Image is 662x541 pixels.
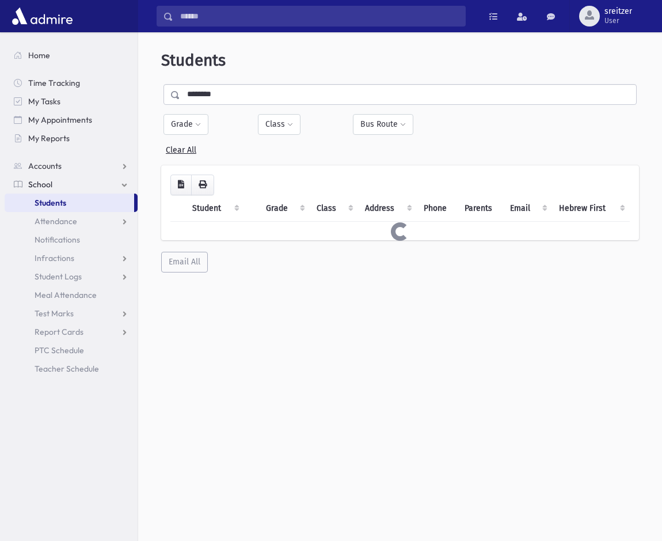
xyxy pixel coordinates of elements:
span: Teacher Schedule [35,364,99,374]
button: CSV [170,175,192,195]
span: My Tasks [28,96,60,107]
a: Teacher Schedule [5,360,138,378]
span: Test Marks [35,308,74,319]
span: My Appointments [28,115,92,125]
input: Search [173,6,465,27]
a: My Tasks [5,92,138,111]
a: PTC Schedule [5,341,138,360]
span: Students [35,198,66,208]
span: PTC Schedule [35,345,84,355]
a: School [5,175,138,194]
button: Class [258,114,300,135]
button: Bus Route [353,114,413,135]
a: Meal Attendance [5,286,138,304]
a: Infractions [5,249,138,267]
a: Attendance [5,212,138,230]
th: Hebrew First [552,195,630,222]
span: Students [161,51,226,70]
a: Student Logs [5,267,138,286]
button: Email All [161,252,208,273]
a: My Appointments [5,111,138,129]
span: Accounts [28,161,62,171]
span: Notifications [35,234,80,245]
a: Clear All [166,141,196,155]
th: Address [358,195,417,222]
a: Notifications [5,230,138,249]
th: Email [503,195,552,222]
th: Phone [417,195,457,222]
span: Infractions [35,253,74,263]
span: Time Tracking [28,78,80,88]
a: Home [5,46,138,65]
button: Grade [163,114,208,135]
a: Report Cards [5,323,138,341]
span: Meal Attendance [35,290,97,300]
th: Class [310,195,358,222]
a: Students [5,194,134,212]
th: Grade [259,195,310,222]
span: Home [28,50,50,60]
a: Accounts [5,157,138,175]
button: Print [191,175,214,195]
th: Parents [458,195,503,222]
span: Student Logs [35,271,82,282]
th: Student [185,195,244,222]
a: Test Marks [5,304,138,323]
span: My Reports [28,133,70,143]
img: AdmirePro [9,5,75,28]
span: Attendance [35,216,77,226]
a: Time Tracking [5,74,138,92]
span: Report Cards [35,327,83,337]
span: School [28,179,52,190]
span: sreitzer [604,7,632,16]
a: My Reports [5,129,138,147]
span: User [604,16,632,25]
